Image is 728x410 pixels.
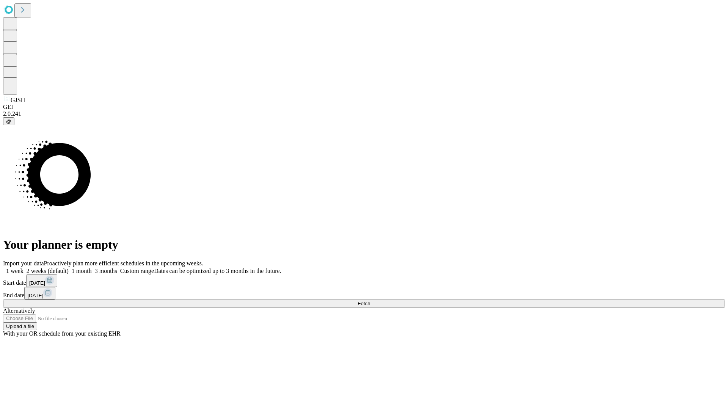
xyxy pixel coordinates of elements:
div: End date [3,287,725,300]
span: @ [6,118,11,124]
span: 1 week [6,268,24,274]
span: Dates can be optimized up to 3 months in the future. [154,268,281,274]
div: Start date [3,274,725,287]
span: Proactively plan more efficient schedules in the upcoming weeks. [44,260,203,266]
span: Alternatively [3,307,35,314]
h1: Your planner is empty [3,238,725,252]
button: Upload a file [3,322,37,330]
button: [DATE] [24,287,55,300]
span: Custom range [120,268,154,274]
span: With your OR schedule from your existing EHR [3,330,121,337]
div: 2.0.241 [3,110,725,117]
button: @ [3,117,14,125]
span: [DATE] [27,293,43,298]
span: 2 weeks (default) [27,268,69,274]
span: 3 months [95,268,117,274]
span: Fetch [358,301,370,306]
button: Fetch [3,300,725,307]
span: [DATE] [29,280,45,286]
span: 1 month [72,268,92,274]
div: GEI [3,104,725,110]
span: GJSH [11,97,25,103]
button: [DATE] [26,274,57,287]
span: Import your data [3,260,44,266]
